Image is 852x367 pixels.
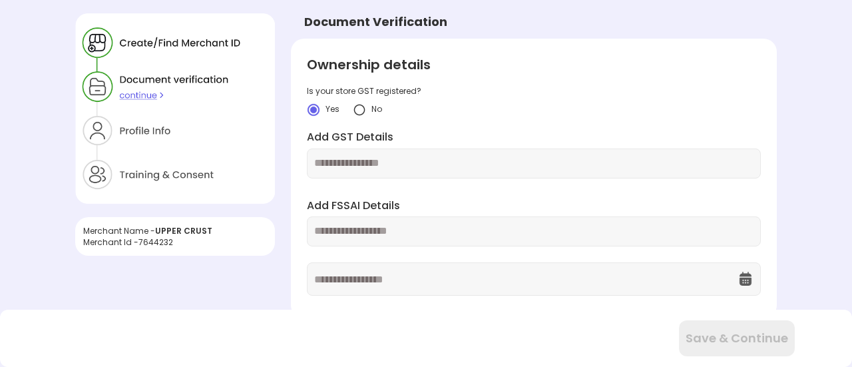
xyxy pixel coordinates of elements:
[738,271,753,287] img: OcXK764TI_dg1n3pJKAFuNcYfYqBKGvmbXteblFrPew4KBASBbPUoKPFDRZzLe5z5khKOkBCrBseVNl8W_Mqhk0wgJF92Dyy9...
[307,55,761,75] div: Ownership details
[371,103,382,115] span: No
[679,320,795,356] button: Save & Continue
[307,103,320,117] img: crlYN1wOekqfTXo2sKdO7mpVD4GIyZBlBCY682TI1bTNaOsxckEXOmACbAD6EYcPGHR5wXB9K-wSeRvGOQTikGGKT-kEDVP-b...
[83,225,267,236] div: Merchant Name -
[325,103,339,115] span: Yes
[307,130,761,145] label: Add GST Details
[75,13,275,204] img: xZtaNGYO7ZEa_Y6BGN0jBbY4tz3zD8CMWGtK9DYT203r_wSWJgC64uaYzQv0p6I5U3yzNyQZ90jnSGEji8ItH6xpax9JibOI_...
[304,13,447,31] div: Document Verification
[307,198,761,214] label: Add FSSAI Details
[83,236,267,248] div: Merchant Id - 7644232
[155,225,212,236] span: UPPER CRUST
[353,103,366,117] img: yidvdI1b1At5fYgYeHdauqyvT_pgttO64BpF2mcDGQwz_NKURL8lp7m2JUJk3Onwh4FIn8UgzATYbhG5vtZZpSXeknhWnnZDd...
[307,85,761,97] div: Is your store GST registered?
